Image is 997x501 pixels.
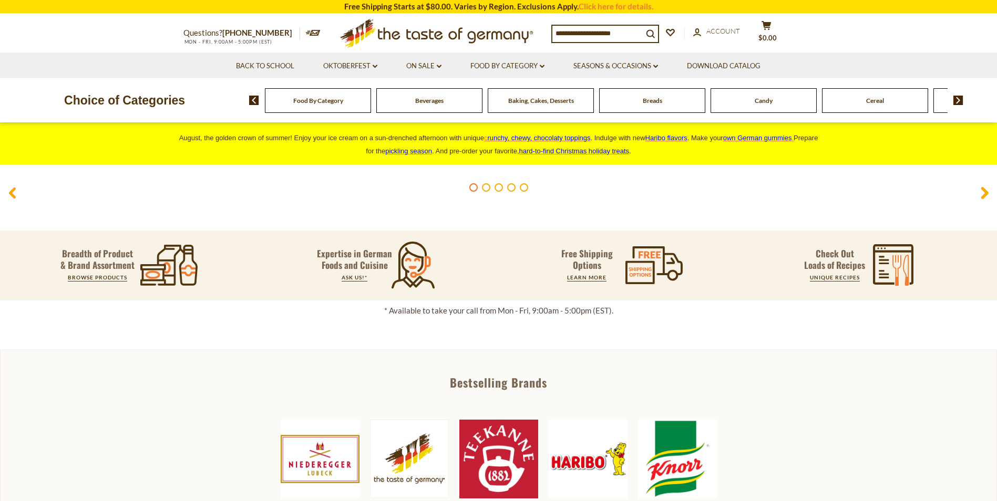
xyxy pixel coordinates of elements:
[519,147,630,155] a: hard-to-find Christmas holiday treats
[370,420,449,498] img: The Taste of Germany
[693,26,740,37] a: Account
[60,248,135,271] p: Breadth of Product & Brand Assortment
[804,248,865,271] p: Check Out Loads of Recipes
[638,420,717,498] img: Knorr
[519,147,631,155] span: .
[723,134,794,142] a: own German gummies.
[281,420,359,498] img: Niederegger
[342,274,367,280] a: ASK US!*
[249,96,259,105] img: previous arrow
[323,60,377,72] a: Oktoberfest
[758,34,777,42] span: $0.00
[1,377,996,388] div: Bestselling Brands
[643,97,662,105] a: Breads
[406,60,441,72] a: On Sale
[866,97,884,105] a: Cereal
[751,20,783,47] button: $0.00
[552,248,622,271] p: Free Shipping Options
[236,60,294,72] a: Back to School
[953,96,963,105] img: next arrow
[179,134,818,155] span: August, the golden crown of summer! Enjoy your ice cream on a sun-drenched afternoon with unique ...
[183,39,273,45] span: MON - FRI, 9:00AM - 5:00PM (EST)
[293,97,343,105] a: Food By Category
[579,2,653,11] a: Click here for details.
[484,134,591,142] a: crunchy, chewy, chocolaty toppings
[459,420,538,498] img: Teekanne
[487,134,590,142] span: runchy, chewy, chocolaty toppings
[755,97,773,105] a: Candy
[573,60,658,72] a: Seasons & Occasions
[385,147,432,155] a: pickling season
[470,60,544,72] a: Food By Category
[317,248,393,271] p: Expertise in German Foods and Cuisine
[508,97,574,105] a: Baking, Cakes, Desserts
[549,420,628,498] img: Haribo
[183,26,300,40] p: Questions?
[687,60,760,72] a: Download Catalog
[723,134,792,142] span: own German gummies
[68,274,127,280] a: BROWSE PRODUCTS
[810,274,860,280] a: UNIQUE RECIPES
[645,134,687,142] a: Haribo flavors
[222,28,292,37] a: [PHONE_NUMBER]
[415,97,444,105] a: Beverages
[706,27,740,35] span: Account
[567,274,607,280] a: LEARN MORE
